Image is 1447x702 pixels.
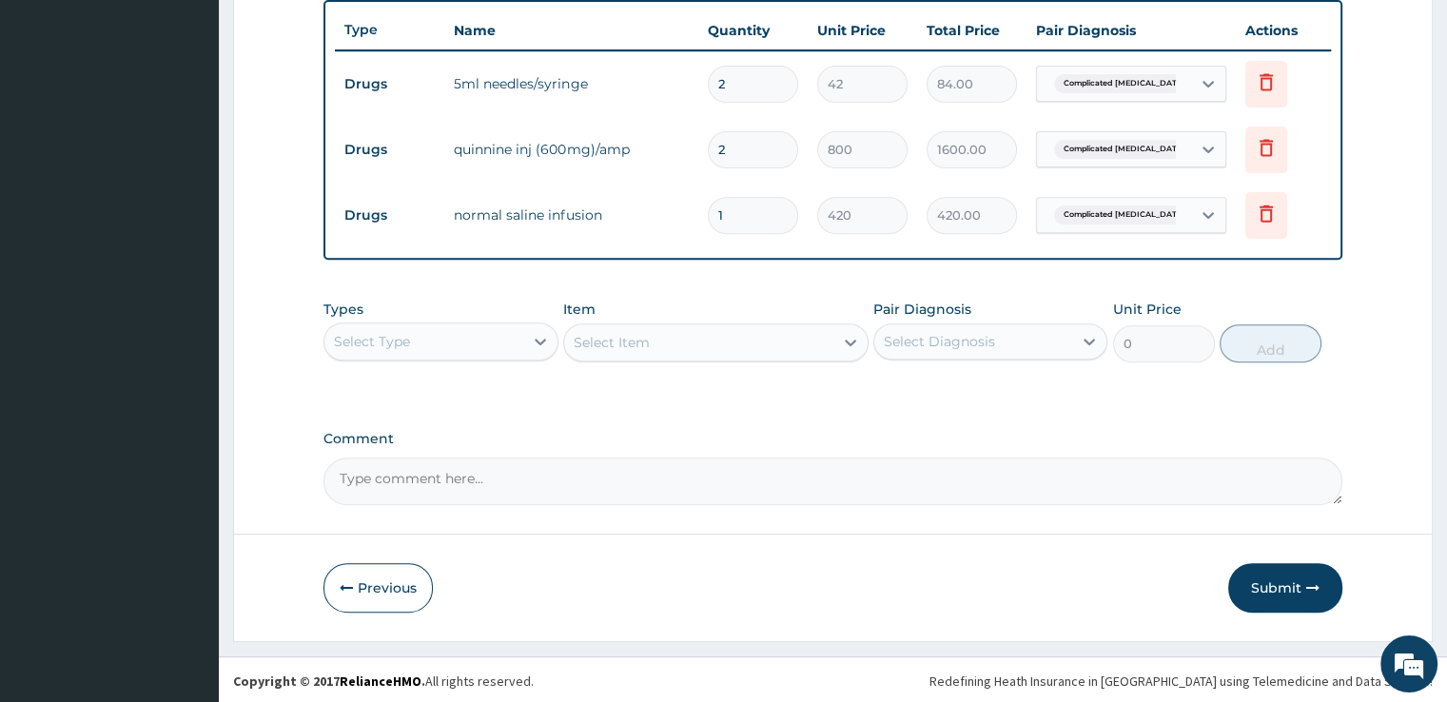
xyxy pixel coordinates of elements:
[1236,11,1331,49] th: Actions
[312,10,358,55] div: Minimize live chat window
[1113,300,1182,319] label: Unit Price
[1054,74,1195,93] span: Complicated [MEDICAL_DATA]
[35,95,77,143] img: d_794563401_company_1708531726252_794563401
[10,485,362,552] textarea: Type your message and hit 'Enter'
[323,431,1341,447] label: Comment
[323,302,363,318] label: Types
[444,196,697,234] td: normal saline infusion
[340,673,421,690] a: RelianceHMO
[917,11,1027,49] th: Total Price
[99,107,320,131] div: Chat with us now
[444,11,697,49] th: Name
[335,132,444,167] td: Drugs
[323,563,433,613] button: Previous
[563,300,596,319] label: Item
[110,223,263,415] span: We're online!
[1027,11,1236,49] th: Pair Diagnosis
[1220,324,1321,362] button: Add
[444,130,697,168] td: quinnine inj (600mg)/amp
[335,198,444,233] td: Drugs
[884,332,995,351] div: Select Diagnosis
[929,672,1433,691] div: Redefining Heath Insurance in [GEOGRAPHIC_DATA] using Telemedicine and Data Science!
[334,332,410,351] div: Select Type
[1054,205,1195,224] span: Complicated [MEDICAL_DATA]
[1054,140,1195,159] span: Complicated [MEDICAL_DATA]
[1228,563,1342,613] button: Submit
[444,65,697,103] td: 5ml needles/syringe
[873,300,971,319] label: Pair Diagnosis
[808,11,917,49] th: Unit Price
[335,12,444,48] th: Type
[233,673,425,690] strong: Copyright © 2017 .
[698,11,808,49] th: Quantity
[335,67,444,102] td: Drugs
